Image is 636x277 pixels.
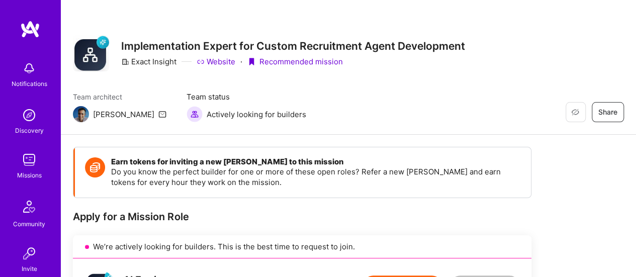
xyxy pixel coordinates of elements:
[22,263,37,274] div: Invite
[19,150,39,170] img: teamwork
[73,91,166,102] span: Team architect
[73,235,531,258] div: We’re actively looking for builders. This is the best time to request to join.
[93,109,154,120] div: [PERSON_NAME]
[17,195,41,219] img: Community
[207,109,306,120] span: Actively looking for builders
[121,40,465,52] h3: Implementation Expert for Custom Recruitment Agent Development
[111,166,521,188] p: Do you know the perfect builder for one or more of these open roles? Refer a new [PERSON_NAME] an...
[158,110,166,118] i: icon Mail
[73,106,89,122] img: Team Architect
[571,108,579,116] i: icon EyeClosed
[240,56,242,67] div: ·
[17,170,42,180] div: Missions
[19,105,39,125] img: discovery
[15,125,44,136] div: Discovery
[85,157,105,177] img: Token icon
[187,91,306,102] span: Team status
[13,219,45,229] div: Community
[20,20,40,38] img: logo
[187,106,203,122] img: Actively looking for builders
[73,35,109,71] img: Company Logo
[111,157,521,166] h4: Earn tokens for inviting a new [PERSON_NAME] to this mission
[12,78,47,89] div: Notifications
[73,210,531,223] div: Apply for a Mission Role
[598,107,617,117] span: Share
[592,102,624,122] button: Share
[19,58,39,78] img: bell
[121,58,129,66] i: icon CompanyGray
[121,56,176,67] div: Exact Insight
[197,56,235,67] a: Website
[19,243,39,263] img: Invite
[247,56,343,67] div: Recommended mission
[247,58,255,66] i: icon PurpleRibbon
